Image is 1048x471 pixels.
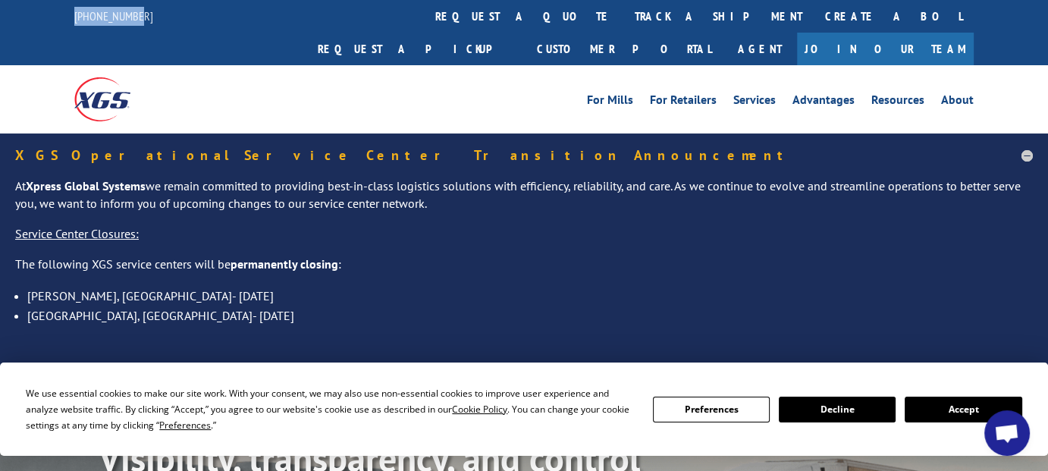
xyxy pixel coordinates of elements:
[723,33,797,65] a: Agent
[452,403,507,416] span: Cookie Policy
[74,8,153,24] a: [PHONE_NUMBER]
[871,94,924,111] a: Resources
[159,419,211,432] span: Preferences
[15,256,1033,286] p: The following XGS service centers will be :
[650,94,717,111] a: For Retailers
[27,306,1033,325] li: [GEOGRAPHIC_DATA], [GEOGRAPHIC_DATA]- [DATE]
[15,177,1033,226] p: At we remain committed to providing best-in-class logistics solutions with efficiency, reliabilit...
[15,149,1033,162] h5: XGS Operational Service Center Transition Announcement
[231,256,338,272] strong: permanently closing
[905,397,1021,422] button: Accept
[526,33,723,65] a: Customer Portal
[941,94,974,111] a: About
[27,286,1033,306] li: [PERSON_NAME], [GEOGRAPHIC_DATA]- [DATE]
[587,94,633,111] a: For Mills
[26,178,146,193] strong: Xpress Global Systems
[653,397,770,422] button: Preferences
[26,385,634,433] div: We use essential cookies to make our site work. With your consent, we may also use non-essential ...
[15,226,139,241] u: Service Center Closures:
[792,94,855,111] a: Advantages
[779,397,896,422] button: Decline
[984,410,1030,456] a: Open chat
[797,33,974,65] a: Join Our Team
[306,33,526,65] a: Request a pickup
[733,94,776,111] a: Services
